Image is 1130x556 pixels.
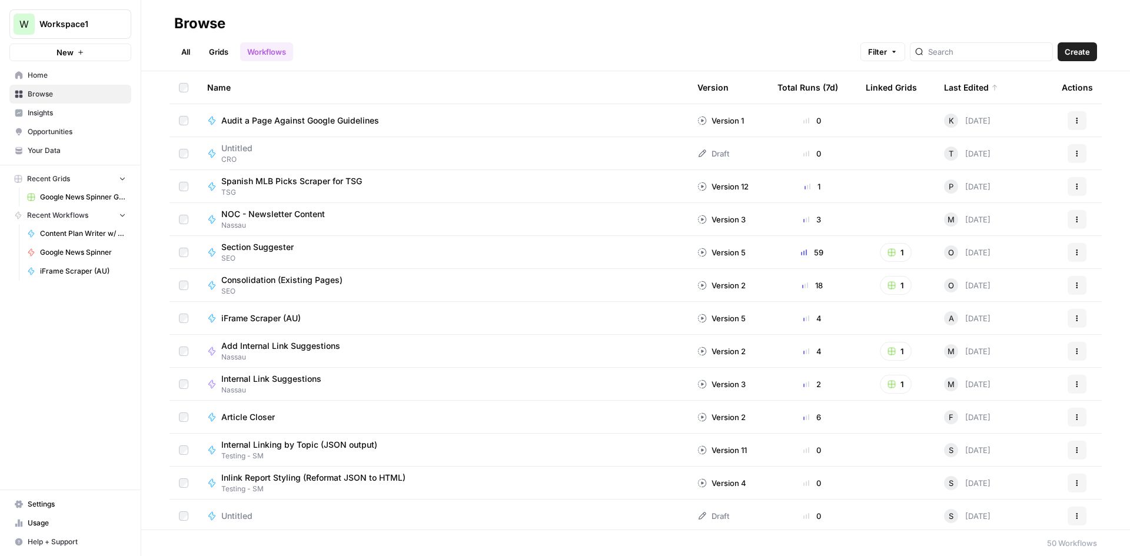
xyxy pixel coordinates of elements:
div: [DATE] [944,114,991,128]
span: K [949,115,954,126]
a: iFrame Scraper (AU) [22,262,131,281]
div: Version 2 [697,345,746,357]
button: New [9,44,131,61]
a: All [174,42,197,61]
div: Name [207,71,679,104]
div: 2 [777,378,847,390]
div: Version 2 [697,411,746,423]
span: Internal Linking by Topic (JSON output) [221,439,377,451]
div: [DATE] [944,410,991,424]
span: Testing - SM [221,484,415,494]
span: CRO [221,154,262,165]
div: 1 [777,181,847,192]
div: [DATE] [944,377,991,391]
div: [DATE] [944,311,991,325]
button: Help + Support [9,532,131,551]
span: Testing - SM [221,451,387,461]
span: Add Internal Link Suggestions [221,340,340,352]
a: Insights [9,104,131,122]
span: Help + Support [28,537,126,547]
a: Section SuggesterSEO [207,241,679,264]
div: [DATE] [944,278,991,292]
span: Settings [28,499,126,510]
span: TSG [221,187,371,198]
button: Workspace: Workspace1 [9,9,131,39]
div: [DATE] [944,147,991,161]
div: Version [697,71,729,104]
div: Version 5 [697,247,746,258]
span: Browse [28,89,126,99]
span: Nassau [221,220,334,231]
a: Add Internal Link SuggestionsNassau [207,340,679,362]
button: 1 [880,342,912,361]
span: Internal Link Suggestions [221,373,321,385]
a: Consolidation (Existing Pages)SEO [207,274,679,297]
button: 1 [880,243,912,262]
div: Draft [697,510,729,522]
button: Recent Workflows [9,207,131,224]
a: Settings [9,495,131,514]
span: Audit a Page Against Google Guidelines [221,115,379,126]
a: Article Closer [207,411,679,423]
input: Search [928,46,1048,58]
a: Google News Spinner Grid [22,188,131,207]
div: Version 5 [697,312,746,324]
span: Workspace1 [39,18,111,30]
div: 59 [777,247,847,258]
span: O [948,247,954,258]
a: Opportunities [9,122,131,141]
a: Content Plan Writer w/ Visual Suggestions [22,224,131,243]
span: Google News Spinner [40,247,126,258]
span: M [948,378,955,390]
div: 0 [777,115,847,126]
div: [DATE] [944,509,991,523]
a: Usage [9,514,131,532]
div: 0 [777,444,847,456]
span: Recent Workflows [27,210,88,221]
a: Google News Spinner [22,243,131,262]
span: T [949,148,953,159]
a: Audit a Page Against Google Guidelines [207,115,679,126]
div: Version 2 [697,279,746,291]
span: Your Data [28,145,126,156]
div: [DATE] [944,344,991,358]
a: Grids [202,42,235,61]
a: Your Data [9,141,131,160]
span: Nassau [221,352,350,362]
div: 3 [777,214,847,225]
span: Section Suggester [221,241,294,253]
span: iFrame Scraper (AU) [221,312,301,324]
span: P [949,181,953,192]
span: iFrame Scraper (AU) [40,266,126,277]
span: M [948,214,955,225]
span: S [949,477,953,489]
div: Version 3 [697,378,746,390]
div: Version 11 [697,444,747,456]
div: [DATE] [944,212,991,227]
div: Version 4 [697,477,746,489]
span: SEO [221,286,352,297]
div: Actions [1062,71,1093,104]
span: Content Plan Writer w/ Visual Suggestions [40,228,126,239]
span: Recent Grids [27,174,70,184]
span: W [19,17,29,31]
span: M [948,345,955,357]
div: 0 [777,510,847,522]
div: [DATE] [944,245,991,259]
a: Spanish MLB Picks Scraper for TSGTSG [207,175,679,198]
span: S [949,510,953,522]
a: iFrame Scraper (AU) [207,312,679,324]
a: NOC - Newsletter ContentNassau [207,208,679,231]
a: Workflows [240,42,293,61]
div: 4 [777,312,847,324]
span: SEO [221,253,303,264]
span: Untitled [221,510,252,522]
div: 18 [777,279,847,291]
button: Filter [860,42,905,61]
div: Version 3 [697,214,746,225]
a: Internal Linking by Topic (JSON output)Testing - SM [207,439,679,461]
button: 1 [880,375,912,394]
span: O [948,279,954,291]
div: Version 1 [697,115,744,126]
span: Inlink Report Styling (Reformat JSON to HTML) [221,472,406,484]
